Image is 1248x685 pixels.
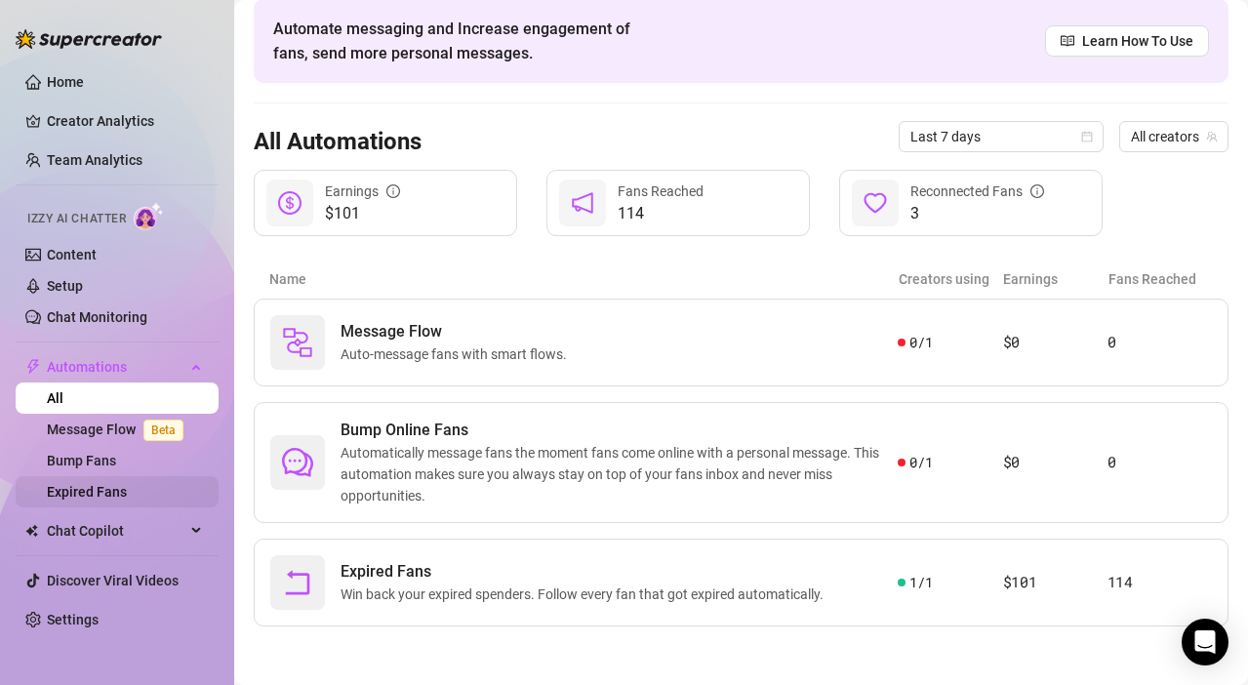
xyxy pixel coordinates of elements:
span: Last 7 days [910,122,1092,151]
a: Content [47,247,97,262]
article: Earnings [1003,268,1107,290]
span: Bump Online Fans [341,419,898,442]
span: 1 / 1 [909,572,932,593]
article: Creators using [899,268,1003,290]
img: logo-BBDzfeDw.svg [16,29,162,49]
span: info-circle [1030,184,1044,198]
span: thunderbolt [25,359,41,375]
article: Name [269,268,899,290]
a: Home [47,74,84,90]
span: 3 [910,202,1044,225]
div: Reconnected Fans [910,181,1044,202]
span: dollar [278,191,302,215]
h3: All Automations [254,127,422,158]
span: read [1061,34,1074,48]
a: Setup [47,278,83,294]
a: Creator Analytics [47,105,203,137]
a: Message FlowBeta [47,422,191,437]
span: Automatically message fans the moment fans come online with a personal message. This automation m... [341,442,898,506]
img: AI Chatter [134,202,164,230]
span: rollback [282,567,313,598]
img: Chat Copilot [25,524,38,538]
a: Team Analytics [47,152,142,168]
article: 114 [1107,571,1212,594]
span: Auto-message fans with smart flows. [341,343,575,365]
a: Discover Viral Videos [47,573,179,588]
span: Learn How To Use [1082,30,1193,52]
article: 0 [1107,451,1212,474]
a: Chat Monitoring [47,309,147,325]
span: Beta [143,420,183,441]
span: Automate messaging and Increase engagement of fans, send more personal messages. [273,17,649,65]
span: Message Flow [341,320,575,343]
img: svg%3e [282,327,313,358]
a: Settings [47,612,99,627]
span: 0 / 1 [909,452,932,473]
span: 0 / 1 [909,332,932,353]
span: notification [571,191,594,215]
a: Learn How To Use [1045,25,1209,57]
span: heart [864,191,887,215]
span: Izzy AI Chatter [27,210,126,228]
span: All creators [1131,122,1217,151]
span: Expired Fans [341,560,831,584]
span: Automations [47,351,185,383]
span: Chat Copilot [47,515,185,546]
span: $101 [325,202,400,225]
article: $0 [1003,451,1107,474]
article: 0 [1107,331,1212,354]
span: 114 [618,202,704,225]
article: $101 [1003,571,1107,594]
article: $0 [1003,331,1107,354]
span: Fans Reached [618,183,704,199]
span: calendar [1081,131,1093,142]
article: Fans Reached [1108,268,1213,290]
div: Open Intercom Messenger [1182,619,1228,665]
span: info-circle [386,184,400,198]
span: team [1206,131,1218,142]
a: Bump Fans [47,453,116,468]
span: comment [282,447,313,478]
span: Win back your expired spenders. Follow every fan that got expired automatically. [341,584,831,605]
a: Expired Fans [47,484,127,500]
a: All [47,390,63,406]
div: Earnings [325,181,400,202]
